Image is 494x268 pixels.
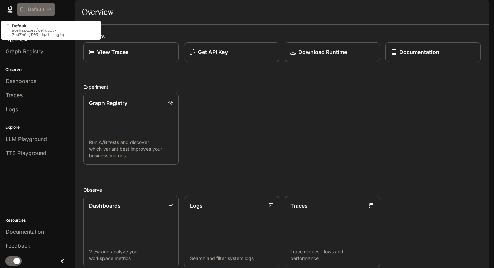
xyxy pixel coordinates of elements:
p: Get API Key [198,48,228,56]
a: LogsSearch and filter system logs [184,196,280,268]
p: Logs [190,202,203,210]
button: All workspaces [17,3,55,16]
a: View Traces [83,42,179,62]
p: workspaces/default-7od7h6zj503_dqzti-hgiq [12,28,97,37]
h1: Overview [82,5,113,19]
h2: Shortcuts [83,33,481,40]
h2: Experiment [83,83,481,90]
h2: Observe [83,186,481,193]
a: Graph RegistryRun A/B tests and discover which variant best improves your business metrics [83,93,179,165]
p: Trace request flows and performance [290,248,374,262]
a: DashboardsView and analyze your workspace metrics [83,196,179,268]
p: Documentation [399,48,439,56]
p: Default [28,7,44,12]
p: Run A/B tests and discover which variant best improves your business metrics [89,139,173,159]
button: Get API Key [184,42,280,62]
p: Search and filter system logs [190,255,274,262]
a: Documentation [385,42,481,62]
a: Download Runtime [285,42,380,62]
a: TracesTrace request flows and performance [285,196,380,268]
p: Download Runtime [298,48,347,56]
p: View and analyze your workspace metrics [89,248,173,262]
p: View Traces [97,48,129,56]
p: Graph Registry [89,99,127,107]
p: Traces [290,202,308,210]
p: Default [12,24,97,28]
p: Dashboards [89,202,121,210]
